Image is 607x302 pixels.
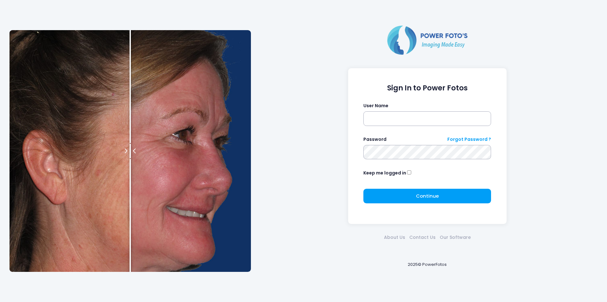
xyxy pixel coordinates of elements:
[382,234,407,241] a: About Us
[363,136,387,143] label: Password
[385,24,470,56] img: Logo
[257,251,597,278] div: 2025© PowerFotos
[363,170,406,176] label: Keep me logged in
[363,189,491,203] button: Continue
[363,84,491,92] h1: Sign In to Power Fotos
[447,136,491,143] a: Forgot Password ?
[363,102,388,109] label: User Name
[438,234,473,241] a: Our Software
[416,193,439,199] span: Continue
[407,234,438,241] a: Contact Us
